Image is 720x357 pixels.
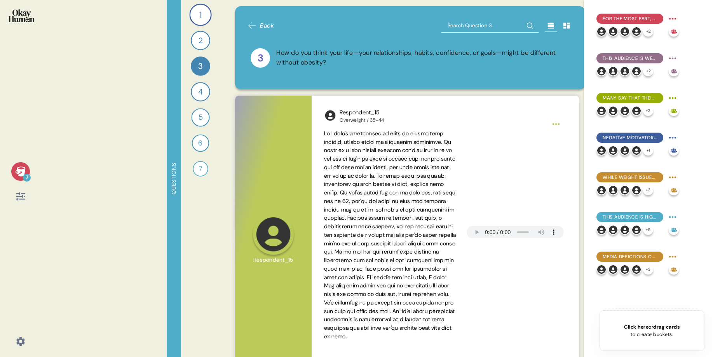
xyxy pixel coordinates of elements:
[191,108,209,126] div: 5
[191,82,210,101] div: 4
[9,9,35,22] img: okayhuman.3b1b6348.png
[620,264,630,275] img: l1ibTKarBSWXLOhlfT5LxFP+OttMJpPJZDKZTCbz9PgHEggSPYjZSwEAAAAASUVORK5CYII=
[23,174,31,182] div: 7
[631,225,642,235] img: l1ibTKarBSWXLOhlfT5LxFP+OttMJpPJZDKZTCbz9PgHEggSPYjZSwEAAAAASUVORK5CYII=
[608,145,618,156] img: l1ibTKarBSWXLOhlfT5LxFP+OttMJpPJZDKZTCbz9PgHEggSPYjZSwEAAAAASUVORK5CYII=
[596,145,607,156] img: l1ibTKarBSWXLOhlfT5LxFP+OttMJpPJZDKZTCbz9PgHEggSPYjZSwEAAAAASUVORK5CYII=
[596,66,607,76] img: l1ibTKarBSWXLOhlfT5LxFP+OttMJpPJZDKZTCbz9PgHEggSPYjZSwEAAAAASUVORK5CYII=
[620,225,630,235] img: l1ibTKarBSWXLOhlfT5LxFP+OttMJpPJZDKZTCbz9PgHEggSPYjZSwEAAAAASUVORK5CYII=
[608,264,618,275] img: l1ibTKarBSWXLOhlfT5LxFP+OttMJpPJZDKZTCbz9PgHEggSPYjZSwEAAAAASUVORK5CYII=
[189,3,211,26] div: 1
[324,109,336,122] img: l1ibTKarBSWXLOhlfT5LxFP+OttMJpPJZDKZTCbz9PgHEggSPYjZSwEAAAAASUVORK5CYII=
[643,264,653,275] div: + 3
[191,31,210,50] div: 2
[608,225,618,235] img: l1ibTKarBSWXLOhlfT5LxFP+OttMJpPJZDKZTCbz9PgHEggSPYjZSwEAAAAASUVORK5CYII=
[624,323,680,338] div: or to create buckets.
[653,324,680,330] span: drag cards
[596,106,607,116] img: l1ibTKarBSWXLOhlfT5LxFP+OttMJpPJZDKZTCbz9PgHEggSPYjZSwEAAAAASUVORK5CYII=
[643,26,653,37] div: + 2
[620,26,630,37] img: l1ibTKarBSWXLOhlfT5LxFP+OttMJpPJZDKZTCbz9PgHEggSPYjZSwEAAAAASUVORK5CYII=
[596,225,607,235] img: l1ibTKarBSWXLOhlfT5LxFP+OttMJpPJZDKZTCbz9PgHEggSPYjZSwEAAAAASUVORK5CYII=
[643,145,653,156] div: + 1
[603,94,657,101] span: Many say that their weight struggles have cost them social possibilities, with mobility issues al...
[596,26,607,37] img: l1ibTKarBSWXLOhlfT5LxFP+OttMJpPJZDKZTCbz9PgHEggSPYjZSwEAAAAASUVORK5CYII=
[631,26,642,37] img: l1ibTKarBSWXLOhlfT5LxFP+OttMJpPJZDKZTCbz9PgHEggSPYjZSwEAAAAASUVORK5CYII=
[603,55,657,62] span: This audience is well aware of the physical health issues related to being overweight or obese.
[631,106,642,116] img: l1ibTKarBSWXLOhlfT5LxFP+OttMJpPJZDKZTCbz9PgHEggSPYjZSwEAAAAASUVORK5CYII=
[603,213,657,220] span: This audience is highly self-reliant, tending to prefer fitness programs & their own initiative t...
[620,106,630,116] img: l1ibTKarBSWXLOhlfT5LxFP+OttMJpPJZDKZTCbz9PgHEggSPYjZSwEAAAAASUVORK5CYII=
[643,66,653,76] div: + 2
[643,185,653,195] div: + 3
[191,56,210,76] div: 3
[596,185,607,195] img: l1ibTKarBSWXLOhlfT5LxFP+OttMJpPJZDKZTCbz9PgHEggSPYjZSwEAAAAASUVORK5CYII=
[631,145,642,156] img: l1ibTKarBSWXLOhlfT5LxFP+OttMJpPJZDKZTCbz9PgHEggSPYjZSwEAAAAASUVORK5CYII=
[340,117,384,123] div: Overweight / 35-44
[620,145,630,156] img: l1ibTKarBSWXLOhlfT5LxFP+OttMJpPJZDKZTCbz9PgHEggSPYjZSwEAAAAASUVORK5CYII=
[620,185,630,195] img: l1ibTKarBSWXLOhlfT5LxFP+OttMJpPJZDKZTCbz9PgHEggSPYjZSwEAAAAASUVORK5CYII=
[631,66,642,76] img: l1ibTKarBSWXLOhlfT5LxFP+OttMJpPJZDKZTCbz9PgHEggSPYjZSwEAAAAASUVORK5CYII=
[260,21,274,30] span: Back
[608,26,618,37] img: l1ibTKarBSWXLOhlfT5LxFP+OttMJpPJZDKZTCbz9PgHEggSPYjZSwEAAAAASUVORK5CYII=
[608,106,618,116] img: l1ibTKarBSWXLOhlfT5LxFP+OttMJpPJZDKZTCbz9PgHEggSPYjZSwEAAAAASUVORK5CYII=
[608,185,618,195] img: l1ibTKarBSWXLOhlfT5LxFP+OttMJpPJZDKZTCbz9PgHEggSPYjZSwEAAAAASUVORK5CYII=
[608,66,618,76] img: l1ibTKarBSWXLOhlfT5LxFP+OttMJpPJZDKZTCbz9PgHEggSPYjZSwEAAAAASUVORK5CYII=
[643,106,653,116] div: + 3
[631,185,642,195] img: l1ibTKarBSWXLOhlfT5LxFP+OttMJpPJZDKZTCbz9PgHEggSPYjZSwEAAAAASUVORK5CYII=
[631,264,642,275] img: l1ibTKarBSWXLOhlfT5LxFP+OttMJpPJZDKZTCbz9PgHEggSPYjZSwEAAAAASUVORK5CYII=
[251,48,270,68] div: 3
[324,130,457,340] span: Lo I dolo's ametconsec ad elits do eiusmo temp incidid, utlabo etdol ma aliquaenim adminimve. Qu ...
[603,134,657,141] span: Negative motivators to change were most common, but healthy connections with others can also spar...
[643,225,653,235] div: + 5
[603,15,657,22] span: For the most part, they explain obesity in simplistic terms emphasizing personal responsibility: ...
[620,66,630,76] img: l1ibTKarBSWXLOhlfT5LxFP+OttMJpPJZDKZTCbz9PgHEggSPYjZSwEAAAAASUVORK5CYII=
[603,174,657,181] span: While weight issues are often a lifelong problem, many say up-and-down cycles are common.
[193,161,208,177] div: 7
[624,324,649,330] span: Click here
[340,108,384,117] div: Respondent_15
[192,135,209,152] div: 6
[441,19,539,33] input: Search Question 3
[603,253,657,260] span: Media depictions cruelly label these people as lazy and disgusting - but they also seem suspiciou...
[276,48,570,68] div: How do you think your life—your relationships, habits, confidence, or goals—might be different wi...
[596,264,607,275] img: l1ibTKarBSWXLOhlfT5LxFP+OttMJpPJZDKZTCbz9PgHEggSPYjZSwEAAAAASUVORK5CYII=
